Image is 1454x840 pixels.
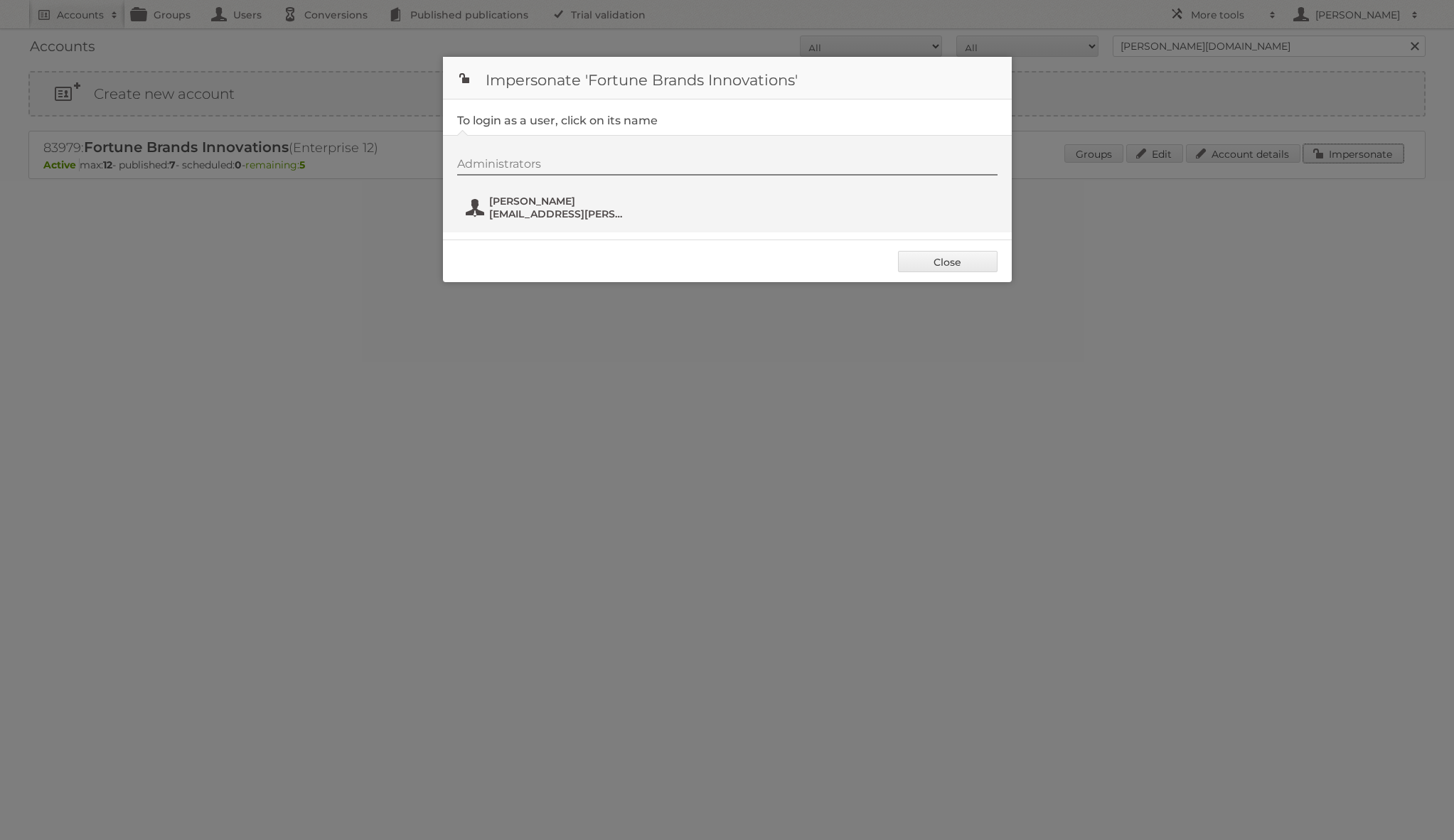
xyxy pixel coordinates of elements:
[443,57,1012,99] h1: Impersonate 'Fortune Brands Innovations'
[464,193,631,222] button: [PERSON_NAME] [EMAIL_ADDRESS][PERSON_NAME][DOMAIN_NAME]
[489,208,627,220] span: [EMAIL_ADDRESS][PERSON_NAME][DOMAIN_NAME]
[457,114,658,127] legend: To login as a user, click on its name
[457,157,998,176] div: Administrators
[489,195,627,208] span: [PERSON_NAME]
[898,251,998,272] a: Close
